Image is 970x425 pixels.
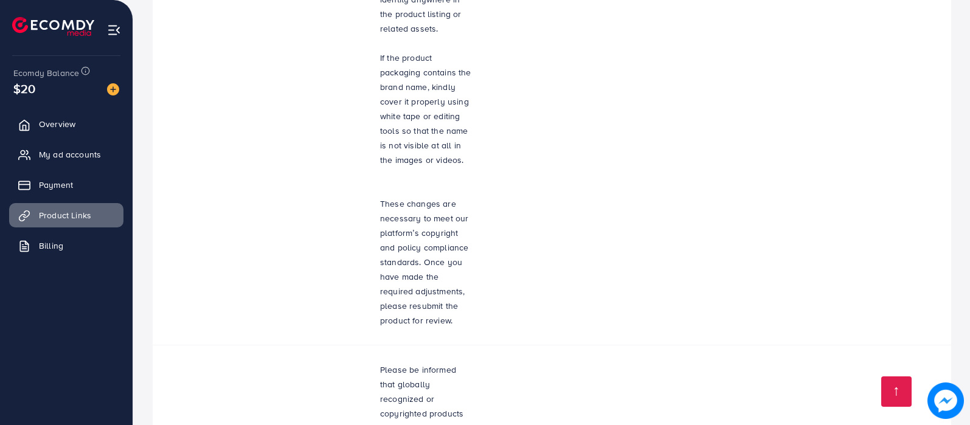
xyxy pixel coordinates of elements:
[107,23,121,37] img: menu
[9,142,123,167] a: My ad accounts
[380,196,473,328] p: These changes are necessary to meet our platform’s copyright and policy compliance standards. Onc...
[9,203,123,227] a: Product Links
[380,50,473,167] p: If the product packaging contains the brand name, kindly cover it properly using white tape or ed...
[107,83,119,95] img: image
[9,233,123,258] a: Billing
[9,112,123,136] a: Overview
[39,118,75,130] span: Overview
[13,80,35,97] span: $20
[39,148,101,161] span: My ad accounts
[39,240,63,252] span: Billing
[13,67,79,79] span: Ecomdy Balance
[39,209,91,221] span: Product Links
[927,382,964,419] img: image
[12,17,94,36] img: logo
[9,173,123,197] a: Payment
[39,179,73,191] span: Payment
